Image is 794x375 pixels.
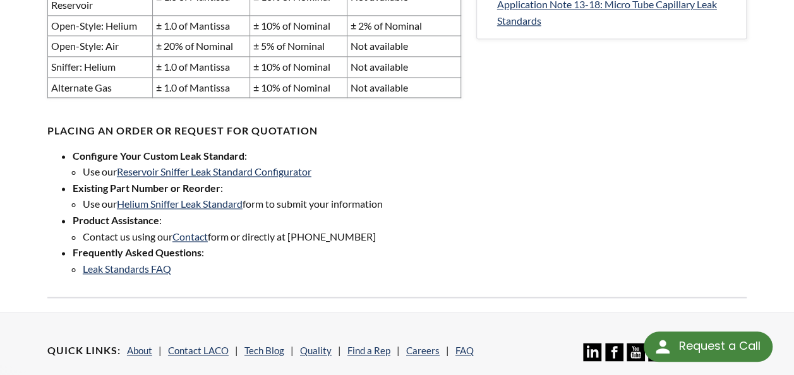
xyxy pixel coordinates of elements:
[455,345,474,356] a: FAQ
[73,212,461,244] li: :
[347,345,390,356] a: Find a Rep
[73,244,461,277] li: :
[47,57,152,78] td: Sniffer: Helium
[347,15,460,36] td: ± 2% of Nominal
[406,345,440,356] a: Careers
[73,180,461,212] li: :
[244,345,284,356] a: Tech Blog
[47,124,461,138] h4: PLACING AN ORDER OR REQUEST FOR QUOTATION
[347,36,460,57] td: Not available
[250,36,347,57] td: ± 5% of Nominal
[73,148,461,180] li: :
[47,77,152,98] td: Alternate Gas
[127,345,152,356] a: About
[678,331,760,360] div: Request a Call
[168,345,229,356] a: Contact LACO
[73,150,244,162] strong: Configure Your Custom Leak Standard
[83,196,461,212] li: Use our form to submit your information
[250,77,347,98] td: ± 10% of Nominal
[73,214,159,226] strong: Product Assistance
[153,15,250,36] td: ± 1.0 of Mantissa
[117,165,311,177] a: Reservoir Sniffer Leak Standard Configurator
[347,57,460,78] td: Not available
[83,164,461,180] li: Use our
[644,331,773,362] div: Request a Call
[153,36,250,57] td: ± 20% of Nominal
[347,77,460,98] td: Not available
[250,15,347,36] td: ± 10% of Nominal
[73,182,220,194] strong: Existing Part Number or Reorder
[153,77,250,98] td: ± 1.0 of Mantissa
[250,57,347,78] td: ± 10% of Nominal
[153,57,250,78] td: ± 1.0 of Mantissa
[300,345,332,356] a: Quality
[83,263,171,275] a: Leak Standards FAQ
[653,336,673,357] img: round button
[83,229,461,245] li: Contact us using our form or directly at [PHONE_NUMBER]
[47,15,152,36] td: Open-Style: Helium
[73,246,202,258] strong: Frequently Asked Questions
[47,36,152,57] td: Open-Style: Air
[172,230,208,242] a: Contact
[117,198,243,210] a: Helium Sniffer Leak Standard
[47,344,121,357] h4: Quick Links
